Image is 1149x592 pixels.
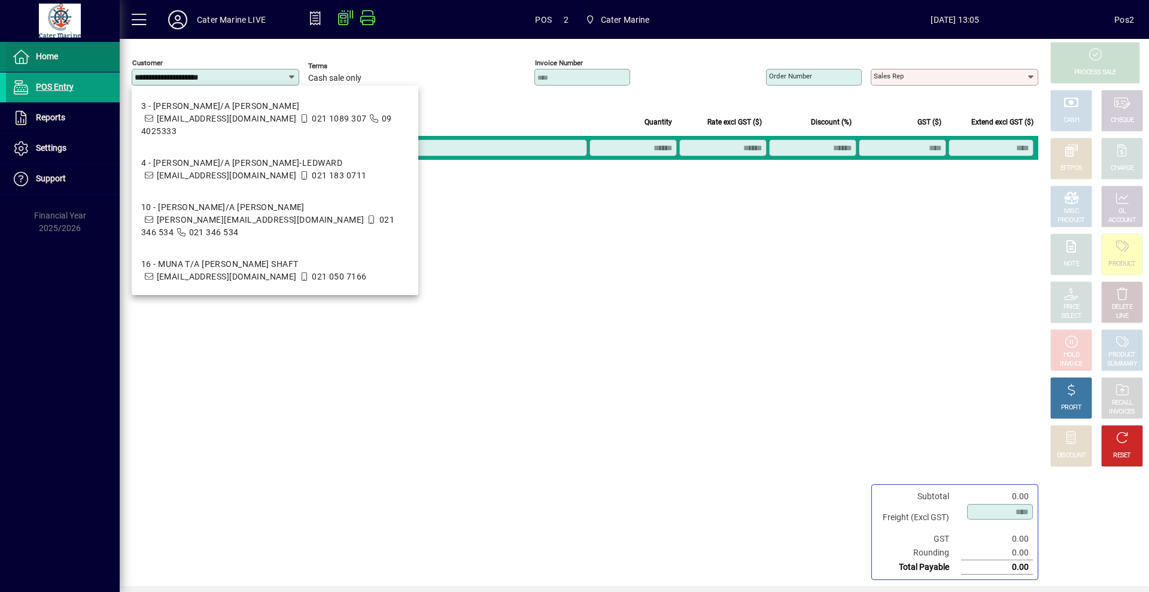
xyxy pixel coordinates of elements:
[157,171,297,180] span: [EMAIL_ADDRESS][DOMAIN_NAME]
[1114,10,1134,29] div: Pos2
[197,10,266,29] div: Cater Marine LIVE
[1112,399,1133,408] div: RECALL
[36,174,66,183] span: Support
[132,90,418,147] mat-option: 3 - SARRIE T/A ANTJE MULLER
[1112,303,1132,312] div: DELETE
[645,116,672,129] span: Quantity
[6,103,120,133] a: Reports
[769,72,812,80] mat-label: Order number
[1108,216,1136,225] div: ACCOUNT
[971,116,1034,129] span: Extend excl GST ($)
[917,116,941,129] span: GST ($)
[1109,408,1135,417] div: INVOICES
[6,42,120,72] a: Home
[564,10,569,29] span: 2
[1111,164,1134,173] div: CHARGE
[1060,164,1083,173] div: EFTPOS
[1074,68,1116,77] div: PROCESS SALE
[874,72,904,80] mat-label: Sales rep
[707,116,762,129] span: Rate excl GST ($)
[877,490,961,503] td: Subtotal
[961,490,1033,503] td: 0.00
[141,258,367,271] div: 16 - MUNA T/A [PERSON_NAME] SHAFT
[1060,360,1082,369] div: INVOICE
[601,10,650,29] span: Cater Marine
[132,59,163,67] mat-label: Customer
[6,133,120,163] a: Settings
[535,10,552,29] span: POS
[1111,116,1133,125] div: CHEQUE
[1057,451,1086,460] div: DISCOUNT
[141,157,367,169] div: 4 - [PERSON_NAME]/A [PERSON_NAME]-LEDWARD
[877,503,961,532] td: Freight (Excl GST)
[36,143,66,153] span: Settings
[189,227,239,237] span: 021 346 534
[1063,116,1079,125] div: CASH
[961,560,1033,575] td: 0.00
[1061,312,1082,321] div: SELECT
[1063,303,1080,312] div: PRICE
[312,114,366,123] span: 021 1089 307
[1113,451,1131,460] div: RESET
[877,546,961,560] td: Rounding
[961,546,1033,560] td: 0.00
[132,192,418,248] mat-option: 10 - ILANDA T/A Mike Pratt
[312,272,366,281] span: 021 050 7166
[36,82,74,92] span: POS Entry
[1107,360,1137,369] div: SUMMARY
[1116,312,1128,321] div: LINE
[1057,216,1084,225] div: PRODUCT
[961,532,1033,546] td: 0.00
[1108,260,1135,269] div: PRODUCT
[1118,207,1126,216] div: GL
[1064,207,1078,216] div: MISC
[132,147,418,192] mat-option: 4 - Amadis T/A LILY KOZMIAN-LEDWARD
[132,293,418,337] mat-option: 51 - Flashgirl T/A Warwick Tompkins
[1063,351,1079,360] div: HOLD
[312,171,366,180] span: 021 183 0711
[157,272,297,281] span: [EMAIL_ADDRESS][DOMAIN_NAME]
[308,62,380,70] span: Terms
[141,100,409,113] div: 3 - [PERSON_NAME]/A [PERSON_NAME]
[535,59,583,67] mat-label: Invoice number
[6,164,120,194] a: Support
[159,9,197,31] button: Profile
[157,114,297,123] span: [EMAIL_ADDRESS][DOMAIN_NAME]
[811,116,852,129] span: Discount (%)
[36,51,58,61] span: Home
[132,248,418,293] mat-option: 16 - MUNA T/A MALCOM SHAFT
[141,201,409,214] div: 10 - [PERSON_NAME]/A [PERSON_NAME]
[308,74,361,83] span: Cash sale only
[877,560,961,575] td: Total Payable
[580,9,655,31] span: Cater Marine
[796,10,1115,29] span: [DATE] 13:05
[36,113,65,122] span: Reports
[877,532,961,546] td: GST
[1108,351,1135,360] div: PRODUCT
[1063,260,1079,269] div: NOTE
[1061,403,1081,412] div: PROFIT
[157,215,364,224] span: [PERSON_NAME][EMAIL_ADDRESS][DOMAIN_NAME]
